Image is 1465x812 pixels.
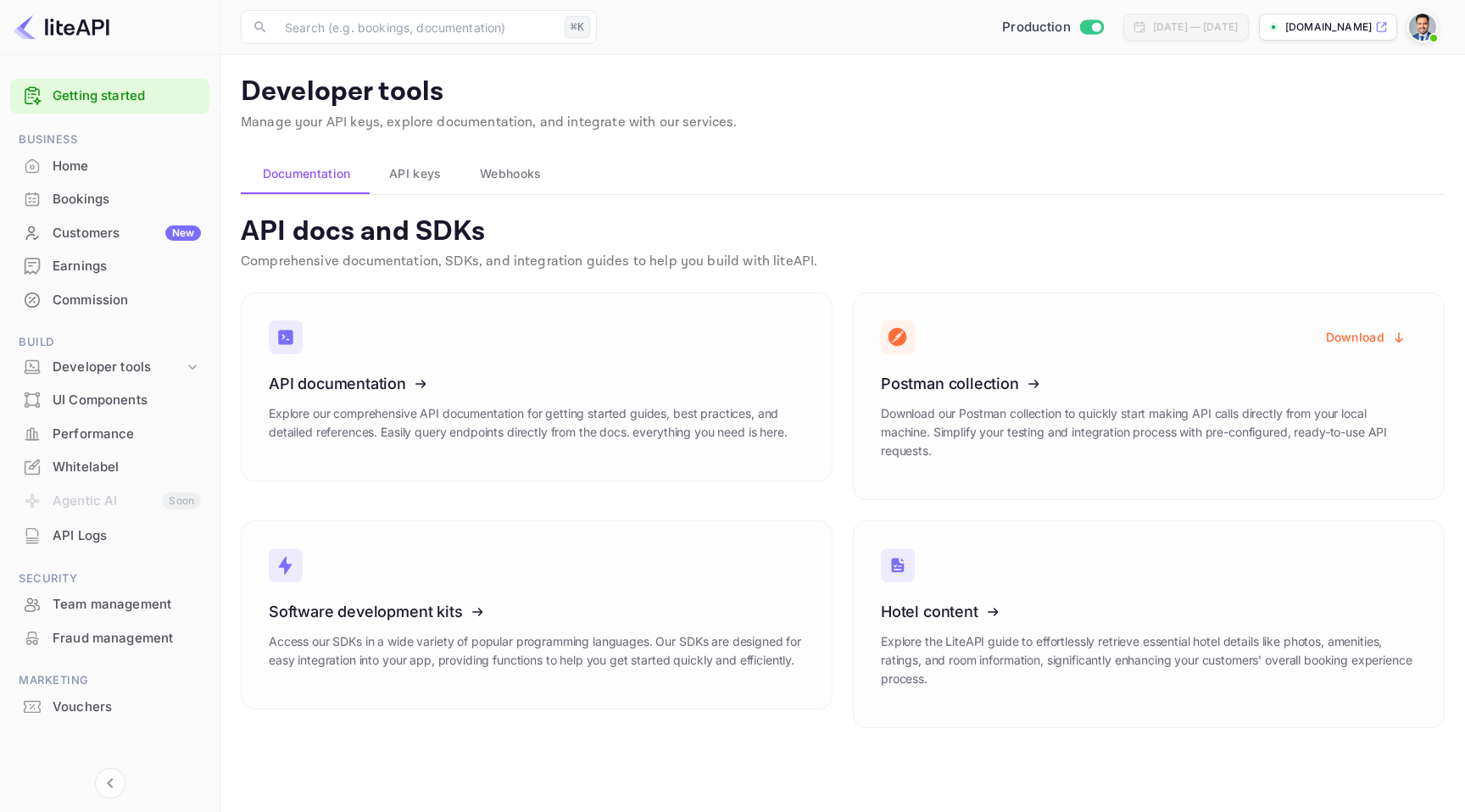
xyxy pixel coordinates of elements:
div: Getting started [10,79,209,114]
p: Download our Postman collection to quickly start making API calls directly from your local machin... [881,404,1417,460]
a: Getting started [53,86,201,106]
div: Home [10,150,209,183]
h3: Hotel content [881,603,1417,620]
span: Marketing [10,671,209,690]
div: Performance [10,418,209,451]
span: Build [10,333,209,352]
div: [DATE] — [DATE] [1153,19,1238,35]
div: account-settings tabs [241,153,1445,194]
div: Bookings [10,183,209,216]
span: Business [10,131,209,149]
a: UI Components [10,384,209,415]
a: Bookings [10,183,209,214]
button: Collapse navigation [95,768,125,798]
a: Home [10,150,209,181]
div: UI Components [10,384,209,417]
span: Documentation [263,164,351,184]
div: Earnings [53,257,201,276]
div: Developer tools [10,353,209,382]
span: Webhooks [480,164,541,184]
div: ⌘K [565,16,590,38]
a: Software development kitsAccess our SDKs in a wide variety of popular programming languages. Our ... [241,520,833,709]
p: API docs and SDKs [241,215,1445,249]
h3: Postman collection [881,375,1417,392]
div: Fraud management [10,622,209,655]
div: Developer tools [53,358,184,377]
div: API Logs [53,526,201,546]
div: Vouchers [10,691,209,724]
div: Bookings [53,190,201,209]
a: API documentationExplore our comprehensive API documentation for getting started guides, best pra... [241,292,833,481]
img: LiteAPI logo [14,14,109,41]
a: CustomersNew [10,217,209,248]
div: Commission [10,284,209,317]
input: Search (e.g. bookings, documentation) [275,10,558,44]
a: Earnings [10,250,209,281]
p: Access our SDKs in a wide variety of popular programming languages. Our SDKs are designed for eas... [269,632,805,670]
div: CustomersNew [10,217,209,250]
div: Fraud management [53,629,201,648]
div: Whitelabel [53,458,201,477]
div: UI Components [53,391,201,410]
div: Customers [53,224,201,243]
span: Security [10,570,209,588]
a: Commission [10,284,209,315]
h3: API documentation [269,375,805,392]
a: Performance [10,418,209,449]
span: Production [1002,18,1071,37]
div: Switch to Sandbox mode [995,18,1110,37]
h3: Software development kits [269,603,805,620]
p: [DOMAIN_NAME] [1285,19,1372,35]
a: Team management [10,588,209,620]
a: Vouchers [10,691,209,722]
div: Whitelabel [10,451,209,484]
div: Team management [53,595,201,615]
span: API keys [389,164,441,184]
p: Comprehensive documentation, SDKs, and integration guides to help you build with liteAPI. [241,252,1445,272]
div: Team management [10,588,209,621]
p: Developer tools [241,75,1445,109]
img: Santiago Moran Labat [1409,14,1436,41]
div: Performance [53,425,201,444]
a: Fraud management [10,622,209,653]
p: Explore the LiteAPI guide to effortlessly retrieve essential hotel details like photos, amenities... [881,632,1417,688]
div: API Logs [10,520,209,553]
div: Home [53,157,201,176]
p: Manage your API keys, explore documentation, and integrate with our services. [241,113,1445,133]
p: Explore our comprehensive API documentation for getting started guides, best practices, and detai... [269,404,805,442]
div: New [165,225,201,241]
a: Hotel contentExplore the LiteAPI guide to effortlessly retrieve essential hotel details like phot... [853,520,1445,728]
a: API Logs [10,520,209,551]
div: Commission [53,291,201,310]
div: Vouchers [53,698,201,717]
div: Earnings [10,250,209,283]
a: Whitelabel [10,451,209,482]
button: Download [1316,321,1417,354]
